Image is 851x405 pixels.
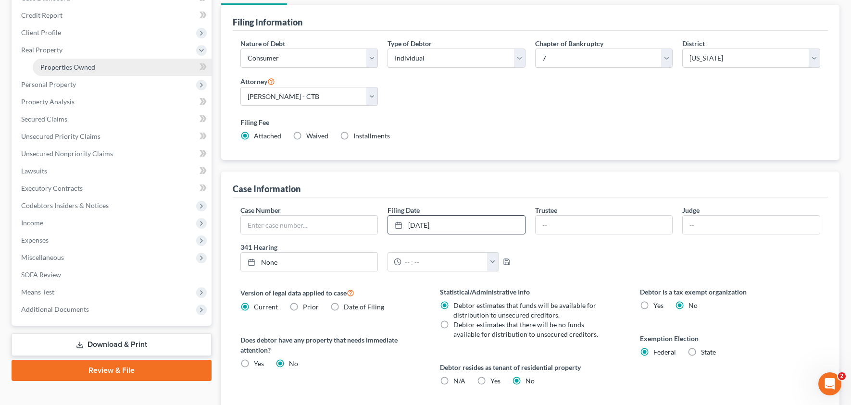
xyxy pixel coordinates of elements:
a: Review & File [12,360,212,381]
span: Expenses [21,236,49,244]
a: Unsecured Priority Claims [13,128,212,145]
a: Download & Print [12,333,212,356]
span: Credit Report [21,11,63,19]
a: Lawsuits [13,162,212,180]
span: State [701,348,716,356]
span: Properties Owned [40,63,95,71]
span: Installments [353,132,390,140]
a: Property Analysis [13,93,212,110]
input: -- : -- [401,253,488,271]
a: Unsecured Nonpriority Claims [13,145,212,162]
span: Personal Property [21,80,76,88]
span: Client Profile [21,28,61,37]
span: Current [254,303,278,311]
span: Property Analysis [21,98,75,106]
span: Executory Contracts [21,184,83,192]
label: Filing Date [388,205,420,215]
label: Trustee [535,205,557,215]
a: [DATE] [388,216,525,234]
label: Attorney [240,75,275,87]
span: SOFA Review [21,270,61,279]
a: Credit Report [13,7,212,24]
label: Does debtor have any property that needs immediate attention? [240,335,421,355]
label: Chapter of Bankruptcy [535,38,603,49]
label: 341 Hearing [236,242,530,252]
label: District [682,38,705,49]
input: Enter case number... [241,216,378,234]
span: Means Test [21,288,54,296]
a: Secured Claims [13,110,212,128]
span: Waived [306,132,328,140]
label: Type of Debtor [388,38,432,49]
span: N/A [453,377,465,385]
div: Filing Information [233,16,302,28]
a: SOFA Review [13,266,212,283]
span: Codebtors Insiders & Notices [21,201,109,209]
span: No [289,359,298,368]
span: Debtor estimates that funds will be available for distribution to unsecured creditors. [453,301,596,319]
span: Unsecured Nonpriority Claims [21,149,113,158]
span: No [688,301,698,309]
a: Properties Owned [33,59,212,76]
span: Prior [303,303,319,311]
input: -- [683,216,820,234]
label: Case Number [240,205,281,215]
span: Lawsuits [21,167,47,175]
span: Yes [653,301,663,309]
label: Debtor is a tax exempt organization [640,287,821,297]
span: Attached [254,132,281,140]
iframe: Intercom live chat [818,372,841,395]
span: Date of Filing [344,303,384,311]
input: -- [536,216,673,234]
label: Statistical/Administrative Info [440,287,621,297]
span: Additional Documents [21,305,89,313]
span: Federal [653,348,676,356]
span: No [526,377,535,385]
span: Unsecured Priority Claims [21,132,100,140]
label: Version of legal data applied to case [240,287,421,298]
span: Debtor estimates that there will be no funds available for distribution to unsecured creditors. [453,320,598,338]
span: Yes [490,377,501,385]
a: None [241,253,378,271]
span: Real Property [21,46,63,54]
div: Case Information [233,183,300,195]
label: Debtor resides as tenant of residential property [440,362,621,372]
label: Judge [682,205,700,215]
span: 2 [838,372,846,380]
span: Yes [254,359,264,368]
span: Miscellaneous [21,253,64,261]
a: Executory Contracts [13,180,212,197]
label: Nature of Debt [240,38,285,49]
label: Exemption Election [640,333,821,344]
span: Secured Claims [21,115,67,123]
label: Filing Fee [240,117,821,127]
span: Income [21,219,43,227]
